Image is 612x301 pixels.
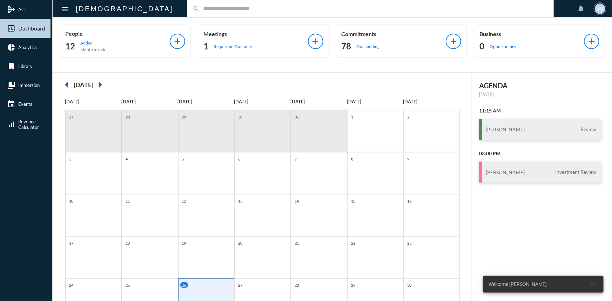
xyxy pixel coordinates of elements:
mat-icon: notifications [577,5,585,13]
p: 29 [180,114,188,120]
p: 25 [124,282,132,288]
p: 7 [293,156,298,162]
p: Added [80,40,106,46]
button: Ok [584,278,601,290]
button: Toggle sidenav [58,2,72,16]
p: Commitments [342,30,446,37]
mat-icon: arrow_right [93,78,107,92]
p: Business [479,30,584,37]
mat-icon: collections_bookmark [7,81,15,89]
p: Outstanding [357,44,380,49]
p: [DATE] [234,99,290,104]
p: [DATE] [479,91,601,97]
p: 22 [349,240,357,246]
p: 3 [67,156,73,162]
p: 27 [67,114,75,120]
p: 28 [124,114,132,120]
h2: [DATE] [74,81,93,89]
span: Events [18,101,32,107]
p: 19 [180,240,188,246]
p: 9 [406,156,411,162]
p: 17 [67,240,75,246]
p: 1 [349,114,355,120]
mat-icon: event [7,100,15,108]
p: 30 [406,282,413,288]
p: 20 [236,240,244,246]
p: 2 [406,114,411,120]
p: 4 [124,156,129,162]
p: [DATE] [65,99,121,104]
span: Library [18,63,33,69]
p: 15 [349,198,357,204]
span: Revenue Calculator [18,119,39,130]
h2: 12 [65,41,75,52]
span: Welcome [PERSON_NAME] [489,281,547,288]
h2: 1 [203,41,208,52]
p: 16 [406,198,413,204]
p: 6 [236,156,242,162]
h2: [DEMOGRAPHIC_DATA] [76,3,173,14]
h2: 03:00 PM [479,150,601,156]
mat-icon: pie_chart [7,43,15,52]
mat-icon: add [449,36,458,46]
p: 24 [67,282,75,288]
mat-icon: add [311,36,321,46]
span: Ok [589,281,595,287]
span: Dashboard [18,25,45,32]
mat-icon: arrow_left [60,78,74,92]
p: 8 [349,156,355,162]
mat-icon: Side nav toggle icon [61,5,69,13]
p: Meetings [203,30,308,37]
p: 29 [349,282,357,288]
p: 28 [293,282,301,288]
p: Require an Outcome [214,44,252,49]
mat-icon: add [173,36,182,46]
span: ACT [18,7,27,12]
p: [DATE] [347,99,403,104]
p: 27 [236,282,244,288]
span: Immersion [18,82,40,88]
p: 11 [124,198,132,204]
p: 30 [236,114,244,120]
p: 18 [124,240,132,246]
p: 14 [293,198,301,204]
p: 10 [67,198,75,204]
h3: [PERSON_NAME] [486,126,525,132]
p: Month to date [80,47,106,52]
p: 23 [406,240,413,246]
h2: 78 [342,41,351,52]
mat-icon: insert_chart_outlined [7,24,15,33]
p: Opportunities [490,44,516,49]
p: [DATE] [178,99,234,104]
p: 5 [180,156,186,162]
p: [DATE] [403,99,460,104]
p: 13 [236,198,244,204]
p: 12 [180,198,188,204]
span: Analytics [18,45,37,50]
mat-icon: mediation [7,5,15,14]
span: Review [579,126,598,132]
mat-icon: add [587,36,597,46]
p: 21 [293,240,301,246]
span: Investment Review [553,169,598,175]
p: [DATE] [121,99,178,104]
p: 31 [293,114,301,120]
mat-icon: signal_cellular_alt [7,120,15,129]
div: JM [595,4,605,14]
mat-icon: search [193,5,200,12]
h2: AGENDA [479,81,601,90]
p: [DATE] [290,99,347,104]
p: 26 [180,282,188,288]
h3: [PERSON_NAME] [486,169,525,175]
mat-icon: bookmark [7,62,15,70]
p: People [65,30,170,37]
h2: 11:15 AM [479,108,601,114]
h2: 0 [479,41,484,52]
